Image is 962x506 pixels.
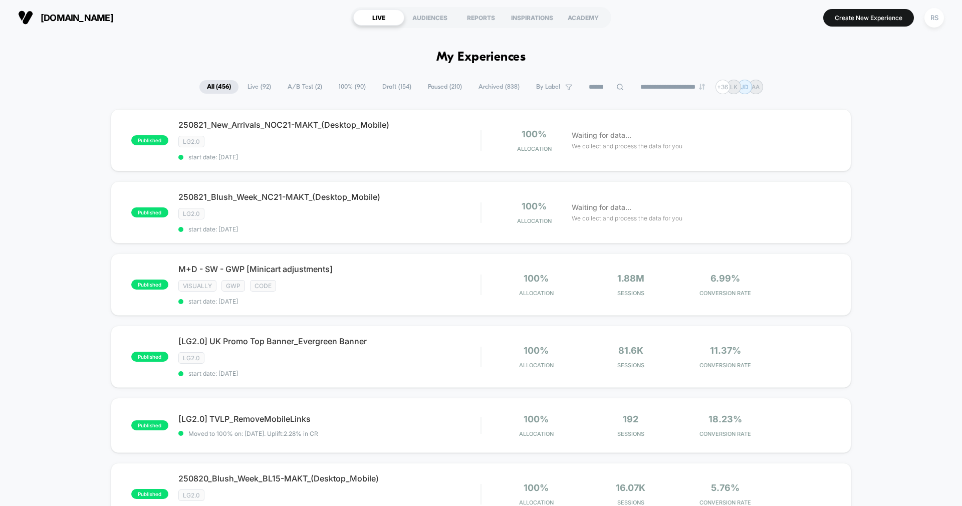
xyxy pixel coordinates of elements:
[41,13,113,23] span: [DOMAIN_NAME]
[178,352,204,364] span: LG2.0
[711,482,740,493] span: 5.76%
[280,80,330,94] span: A/B Test ( 2 )
[572,130,631,141] span: Waiting for data...
[572,202,631,213] span: Waiting for data...
[921,8,947,28] button: RS
[715,80,730,94] div: + 36
[616,482,645,493] span: 16.07k
[586,362,676,369] span: Sessions
[404,10,455,26] div: AUDIENCES
[18,10,33,25] img: Visually logo
[507,10,558,26] div: INSPIRATIONS
[455,10,507,26] div: REPORTS
[131,207,168,217] span: published
[752,83,760,91] p: AA
[823,9,914,27] button: Create New Experience
[131,420,168,430] span: published
[522,201,547,211] span: 100%
[524,345,549,356] span: 100%
[680,499,770,506] span: CONVERSION RATE
[188,430,318,437] span: Moved to 100% on: [DATE] . Uplift: 2.28% in CR
[240,80,279,94] span: Live ( 92 )
[680,430,770,437] span: CONVERSION RATE
[131,280,168,290] span: published
[586,499,676,506] span: Sessions
[15,10,116,26] button: [DOMAIN_NAME]
[519,290,554,297] span: Allocation
[710,345,741,356] span: 11.37%
[572,213,682,223] span: We collect and process the data for you
[710,273,740,284] span: 6.99%
[471,80,527,94] span: Archived ( 838 )
[524,482,549,493] span: 100%
[178,208,204,219] span: LG2.0
[178,192,480,202] span: 250821_Blush_Week_NC21-MAKT_(Desktop_Mobile)
[178,136,204,147] span: LG2.0
[353,10,404,26] div: LIVE
[572,141,682,151] span: We collect and process the data for you
[519,430,554,437] span: Allocation
[517,217,552,224] span: Allocation
[178,414,480,424] span: [LG2.0] TVLP_RemoveMobileLinks
[178,370,480,377] span: start date: [DATE]
[331,80,373,94] span: 100% ( 90 )
[623,414,638,424] span: 192
[178,264,480,274] span: M+D - SW - GWP [Minicart adjustments]
[420,80,469,94] span: Paused ( 210 )
[178,489,204,501] span: LG2.0
[131,352,168,362] span: published
[699,84,705,90] img: end
[178,473,480,483] span: 250820_Blush_Week_BL15-MAKT_(Desktop_Mobile)
[178,225,480,233] span: start date: [DATE]
[519,499,554,506] span: Allocation
[178,120,480,130] span: 250821_New_Arrivals_NOC21-MAKT_(Desktop_Mobile)
[708,414,742,424] span: 18.23%
[524,414,549,424] span: 100%
[250,280,276,292] span: code
[178,280,216,292] span: visually
[680,362,770,369] span: CONVERSION RATE
[618,345,643,356] span: 81.6k
[178,153,480,161] span: start date: [DATE]
[524,273,549,284] span: 100%
[741,83,749,91] p: JD
[617,273,644,284] span: 1.88M
[517,145,552,152] span: Allocation
[680,290,770,297] span: CONVERSION RATE
[375,80,419,94] span: Draft ( 154 )
[586,290,676,297] span: Sessions
[178,336,480,346] span: [LG2.0] UK Promo Top Banner_Evergreen Banner
[924,8,944,28] div: RS
[519,362,554,369] span: Allocation
[131,489,168,499] span: published
[558,10,609,26] div: ACADEMY
[522,129,547,139] span: 100%
[131,135,168,145] span: published
[730,83,738,91] p: LK
[178,298,480,305] span: start date: [DATE]
[586,430,676,437] span: Sessions
[221,280,245,292] span: gwp
[199,80,238,94] span: All ( 456 )
[536,83,560,91] span: By Label
[436,50,526,65] h1: My Experiences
